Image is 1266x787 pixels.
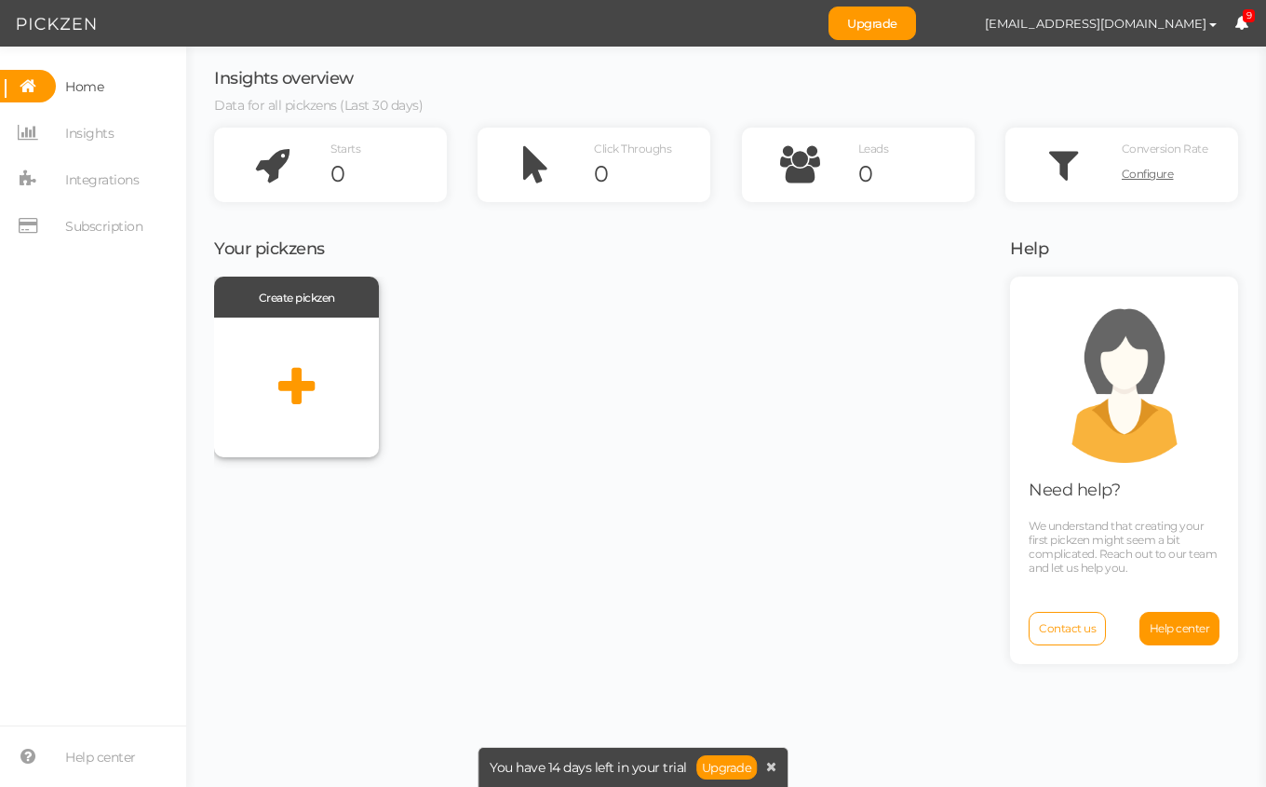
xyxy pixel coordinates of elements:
span: Click Throughs [594,142,671,156]
span: Leads [858,142,889,156]
span: Help center [1150,621,1210,635]
img: support.png [1041,295,1208,463]
span: We understand that creating your first pickzen might seem a bit complicated. Reach out to our tea... [1029,519,1217,575]
a: Upgrade [696,755,758,780]
span: Conversion Rate [1122,142,1208,156]
a: Help center [1139,612,1220,645]
span: Help [1010,238,1048,259]
span: Data for all pickzens (Last 30 days) [214,97,423,114]
a: Configure [1122,160,1238,188]
span: Contact us [1039,621,1096,635]
span: You have 14 days left in your trial [490,761,687,774]
span: [EMAIL_ADDRESS][DOMAIN_NAME] [985,16,1206,31]
span: Subscription [65,211,142,241]
div: 0 [330,160,447,188]
span: Home [65,72,103,102]
button: [EMAIL_ADDRESS][DOMAIN_NAME] [967,7,1234,39]
span: Your pickzens [214,238,325,259]
span: 9 [1243,9,1256,23]
span: Help center [65,742,136,772]
div: 0 [594,160,710,188]
img: 4338372ad735d8a40d3329d665a2dde7 [935,7,967,40]
span: Create pickzen [259,291,335,305]
span: Insights [65,118,114,148]
a: Upgrade [828,7,916,40]
span: Integrations [65,165,139,195]
img: Pickzen logo [17,13,96,35]
span: Insights overview [214,68,354,88]
span: Configure [1122,167,1174,181]
div: 0 [858,160,975,188]
span: Starts [330,142,360,156]
span: Need help? [1029,480,1120,500]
